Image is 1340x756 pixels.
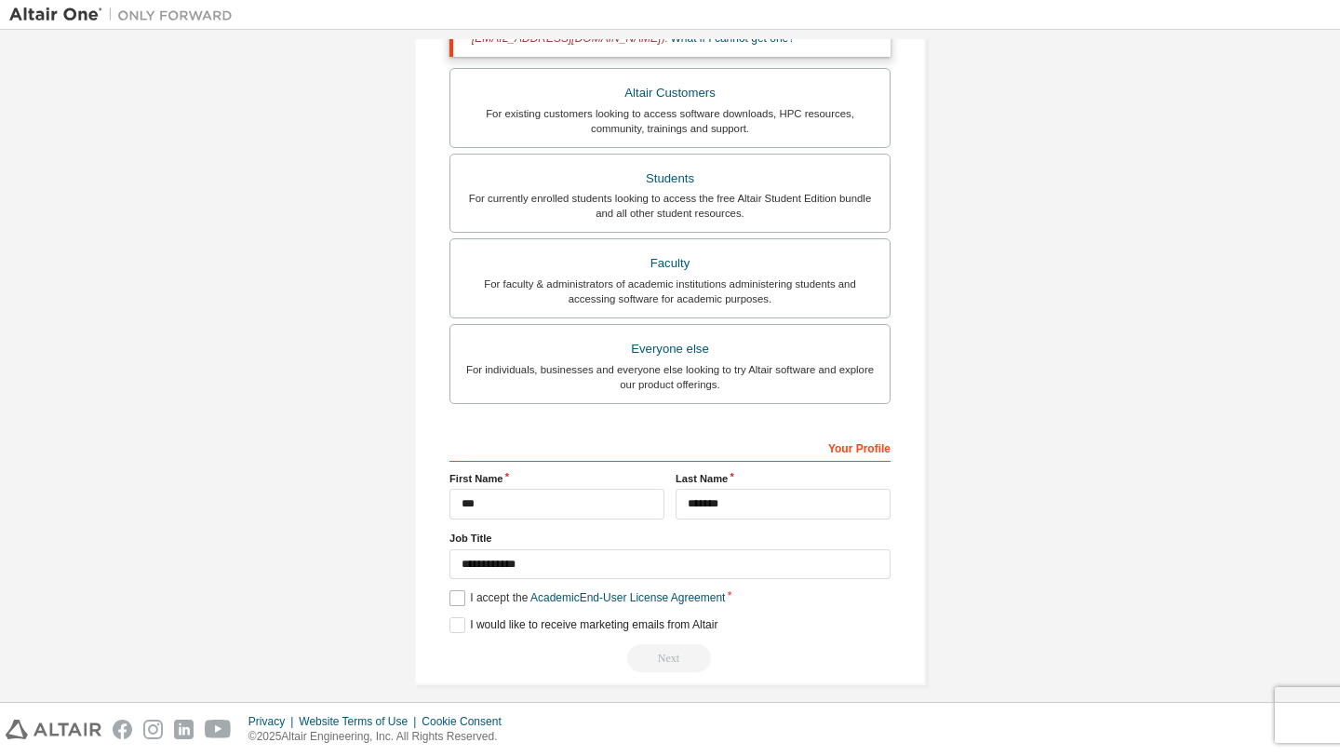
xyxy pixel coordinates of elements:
span: [EMAIL_ADDRESS][DOMAIN_NAME] [472,32,661,45]
p: © 2025 Altair Engineering, Inc. All Rights Reserved. [248,729,513,745]
img: Altair One [9,6,242,24]
div: For individuals, businesses and everyone else looking to try Altair software and explore our prod... [462,362,878,392]
div: You need to provide your academic email [449,644,891,672]
div: Website Terms of Use [299,714,422,729]
div: Students [462,166,878,192]
a: Academic End-User License Agreement [530,591,725,604]
div: Faculty [462,250,878,277]
div: Your Profile [449,432,891,462]
img: youtube.svg [205,720,232,739]
div: Cookie Consent [422,714,512,729]
img: linkedin.svg [174,720,194,739]
div: For currently enrolled students looking to access the free Altair Student Edition bundle and all ... [462,191,878,221]
img: instagram.svg [143,720,163,739]
div: For faculty & administrators of academic institutions administering students and accessing softwa... [462,277,878,306]
a: What if I cannot get one? [671,32,795,45]
div: Privacy [248,714,299,729]
label: First Name [449,471,664,486]
div: Altair Customers [462,80,878,106]
div: Everyone else [462,336,878,362]
label: Job Title [449,531,891,546]
label: I accept the [449,590,725,606]
img: facebook.svg [113,720,132,739]
div: For existing customers looking to access software downloads, HPC resources, community, trainings ... [462,106,878,136]
img: altair_logo.svg [6,720,101,739]
label: Last Name [676,471,891,486]
label: I would like to receive marketing emails from Altair [449,617,717,633]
